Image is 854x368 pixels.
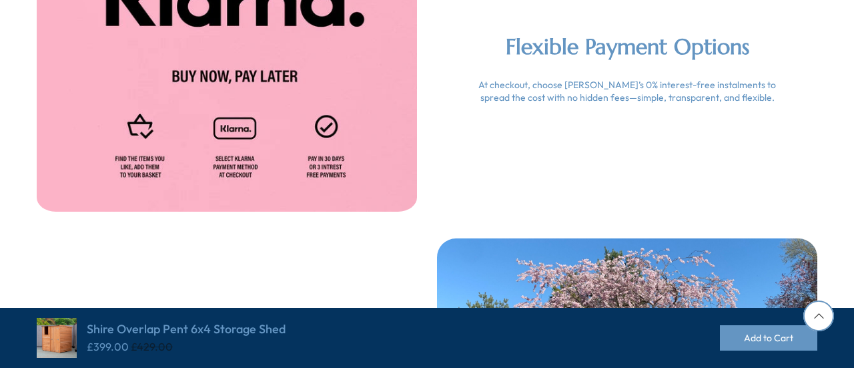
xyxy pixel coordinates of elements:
[477,79,777,105] div: At checkout, choose [PERSON_NAME]’s 0% interest-free instalments to spread the cost with no hidde...
[131,340,173,353] del: £429.00
[87,340,129,353] ins: £399.00
[87,322,286,337] h4: Shire Overlap Pent 6x4 Storage Shed
[720,325,817,351] button: Add to Cart
[477,33,777,61] h2: Flexible Payment Options
[37,318,77,358] img: Shire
